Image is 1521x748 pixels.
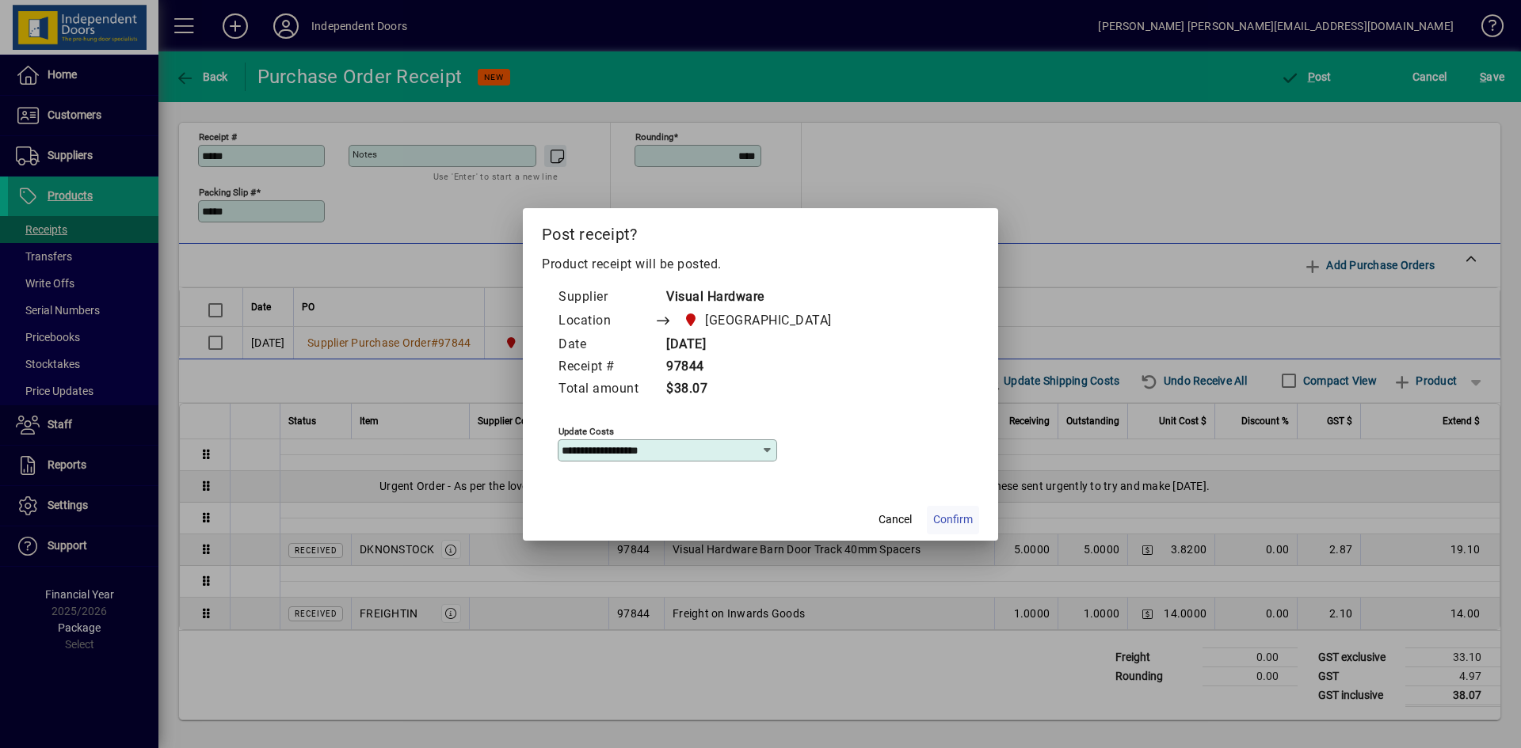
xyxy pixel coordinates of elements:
td: Total amount [558,378,654,401]
button: Confirm [927,506,979,534]
span: Christchurch [679,309,838,332]
td: Visual Hardware [654,287,862,309]
p: Product receipt will be posted. [542,255,979,274]
span: Confirm [933,511,973,528]
td: $38.07 [654,378,862,401]
td: Location [558,309,654,334]
mat-label: Update costs [558,425,614,436]
button: Cancel [870,506,921,534]
td: Date [558,334,654,356]
span: Cancel [879,511,912,528]
span: [GEOGRAPHIC_DATA] [705,311,832,330]
td: 97844 [654,356,862,378]
td: [DATE] [654,334,862,356]
td: Receipt # [558,356,654,378]
td: Supplier [558,287,654,309]
h2: Post receipt? [523,208,998,254]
